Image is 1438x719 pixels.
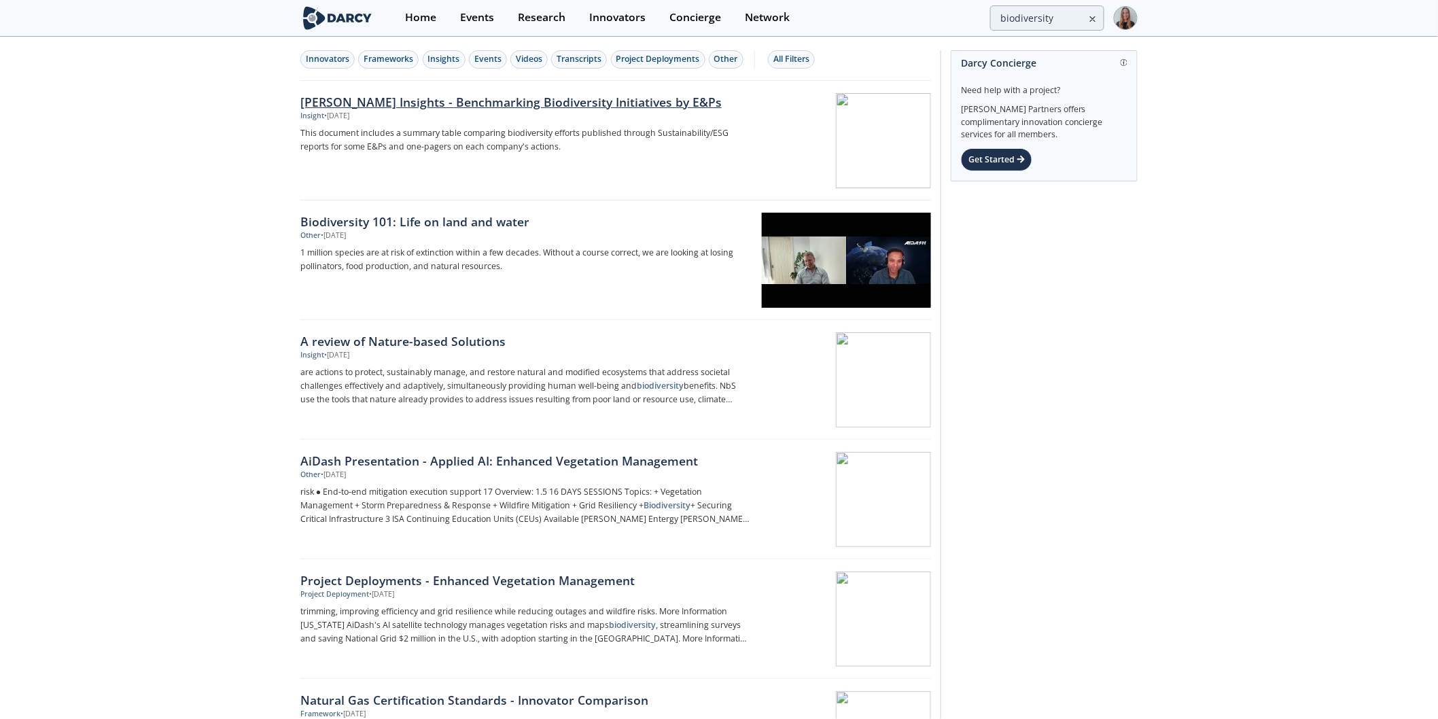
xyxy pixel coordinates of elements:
[300,605,750,646] p: trimming, improving efficiency and grid resilience while reducing outages and wildfire risks. Mor...
[300,320,931,440] a: A review of Nature-based Solutions Insight •[DATE] are actions to protect, sustainably manage, an...
[300,691,750,709] div: Natural Gas Certification Standards - Innovator Comparison
[557,53,601,65] div: Transcripts
[745,12,790,23] div: Network
[428,53,460,65] div: Insights
[300,572,750,589] div: Project Deployments - Enhanced Vegetation Management
[709,50,743,69] button: Other
[300,111,324,122] div: Insight
[551,50,607,69] button: Transcripts
[637,380,684,391] strong: biodiversity
[324,111,349,122] div: • [DATE]
[644,499,690,511] strong: Biodiversity
[300,126,750,154] p: This document includes a summary table comparing biodiversity efforts published through Sustainab...
[300,350,324,361] div: Insight
[300,50,355,69] button: Innovators
[306,53,349,65] div: Innovators
[300,559,931,679] a: Project Deployments - Enhanced Vegetation Management Project Deployment •[DATE] trimming, improvi...
[1114,6,1138,30] img: Profile
[358,50,419,69] button: Frameworks
[768,50,815,69] button: All Filters
[300,440,931,559] a: AiDash Presentation - Applied AI: Enhanced Vegetation Management Other •[DATE] risk ● End-to-end ...
[518,12,565,23] div: Research
[324,350,349,361] div: • [DATE]
[321,230,346,241] div: • [DATE]
[773,53,809,65] div: All Filters
[300,93,750,111] div: [PERSON_NAME] Insights - Benchmarking Biodiversity Initiatives by E&Ps
[300,213,750,230] div: Biodiversity 101: Life on land and water
[616,53,700,65] div: Project Deployments
[460,12,494,23] div: Events
[961,97,1127,141] div: [PERSON_NAME] Partners offers complimentary innovation concierge services for all members.
[369,589,394,600] div: • [DATE]
[516,53,542,65] div: Videos
[714,53,738,65] div: Other
[611,50,705,69] button: Project Deployments
[300,589,369,600] div: Project Deployment
[669,12,721,23] div: Concierge
[300,452,750,470] div: AiDash Presentation - Applied AI: Enhanced Vegetation Management
[405,12,436,23] div: Home
[423,50,466,69] button: Insights
[469,50,507,69] button: Events
[300,230,321,241] div: Other
[300,246,750,273] p: 1 million species are at risk of extinction within a few decades. Without a course correct, we ar...
[589,12,646,23] div: Innovators
[300,366,750,406] p: are actions to protect, sustainably manage, and restore natural and modified ecosystems that addr...
[961,51,1127,75] div: Darcy Concierge
[609,619,656,631] strong: biodiversity
[364,53,413,65] div: Frameworks
[474,53,502,65] div: Events
[961,148,1032,171] div: Get Started
[321,470,346,480] div: • [DATE]
[300,81,931,200] a: [PERSON_NAME] Insights - Benchmarking Biodiversity Initiatives by E&Ps Insight •[DATE] This docum...
[300,200,931,320] a: Biodiversity 101: Life on land and water Other •[DATE] 1 million species are at risk of extinctio...
[300,485,750,526] p: risk ● End-to-end mitigation execution support 17 Overview: 1.5 16 DAYS SESSIONS Topics: + Vegeta...
[510,50,548,69] button: Videos
[300,332,750,350] div: A review of Nature-based Solutions
[300,6,374,30] img: logo-wide.svg
[961,75,1127,97] div: Need help with a project?
[1121,59,1128,67] img: information.svg
[300,470,321,480] div: Other
[990,5,1104,31] input: Advanced Search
